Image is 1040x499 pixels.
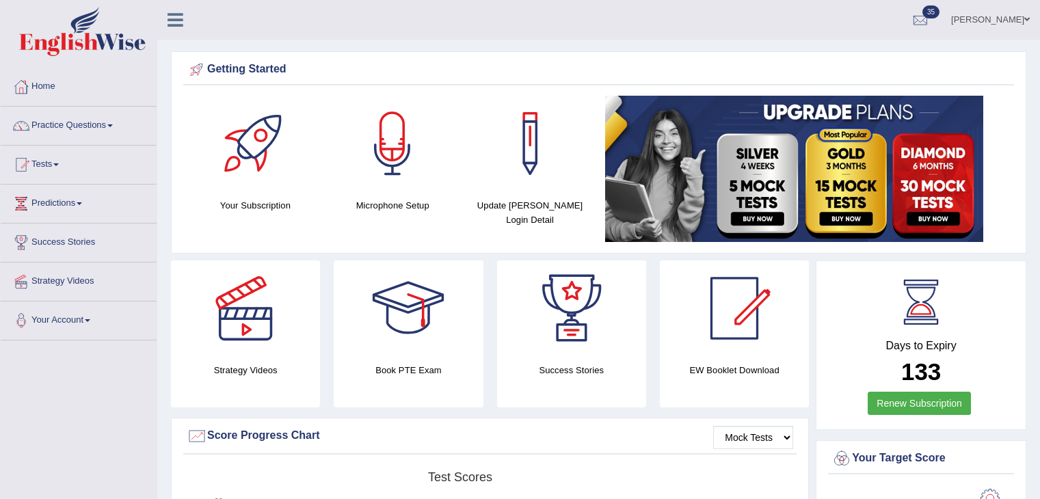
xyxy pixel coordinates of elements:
img: small5.jpg [605,96,983,242]
div: Your Target Score [831,448,1011,469]
div: Getting Started [187,59,1011,80]
a: Strategy Videos [1,262,157,297]
h4: Days to Expiry [831,340,1011,352]
a: Practice Questions [1,107,157,141]
h4: EW Booklet Download [660,363,809,377]
h4: Strategy Videos [171,363,320,377]
a: Success Stories [1,224,157,258]
a: Home [1,68,157,102]
h4: Microphone Setup [331,198,455,213]
a: Your Account [1,301,157,336]
h4: Book PTE Exam [334,363,483,377]
tspan: Test scores [428,470,492,484]
span: 35 [922,5,939,18]
a: Tests [1,146,157,180]
b: 133 [901,358,941,385]
h4: Success Stories [497,363,646,377]
h4: Update [PERSON_NAME] Login Detail [468,198,592,227]
a: Renew Subscription [868,392,971,415]
div: Score Progress Chart [187,426,793,446]
a: Predictions [1,185,157,219]
h4: Your Subscription [194,198,317,213]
